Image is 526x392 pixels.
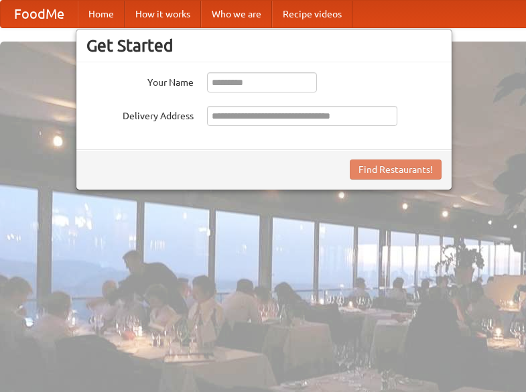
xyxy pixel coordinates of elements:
[86,72,194,89] label: Your Name
[78,1,125,27] a: Home
[1,1,78,27] a: FoodMe
[272,1,352,27] a: Recipe videos
[86,106,194,123] label: Delivery Address
[86,36,442,56] h3: Get Started
[125,1,201,27] a: How it works
[201,1,272,27] a: Who we are
[350,159,442,180] button: Find Restaurants!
